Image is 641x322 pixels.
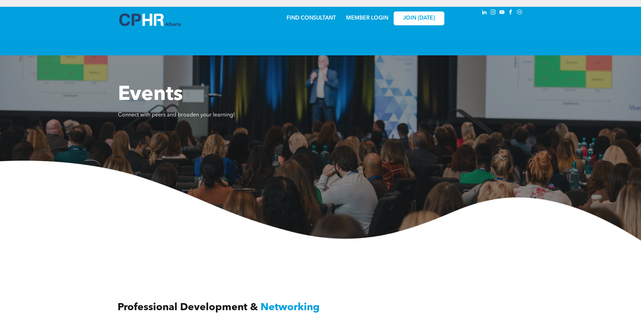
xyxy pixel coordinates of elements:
[516,8,523,18] a: Social network
[507,8,515,18] a: facebook
[490,8,497,18] a: instagram
[119,14,181,26] img: A blue and white logo for cp alberta
[261,302,320,313] span: Networking
[346,16,388,21] a: MEMBER LOGIN
[118,112,235,118] span: Connect with peers and broaden your learning!
[403,15,435,22] span: JOIN [DATE]
[394,11,444,25] a: JOIN [DATE]
[498,8,506,18] a: youtube
[118,302,258,313] span: Professional Development &
[118,85,183,105] span: Events
[287,16,336,21] a: FIND CONSULTANT
[481,8,488,18] a: linkedin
